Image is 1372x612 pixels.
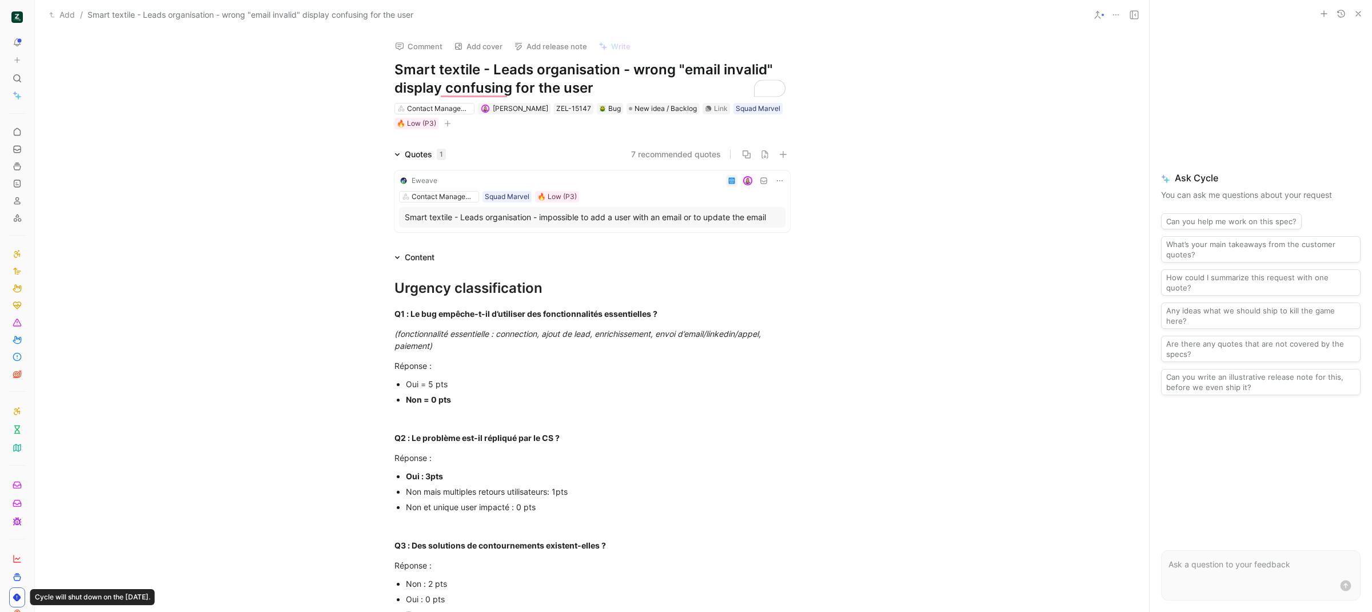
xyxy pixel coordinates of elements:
[406,395,451,404] strong: Non = 0 pts
[394,329,763,351] em: (fonctionnalité essentielle : connection, ajout de lead, enrichissement, envoi d’email/linkedin/a...
[593,38,636,54] button: Write
[599,103,621,114] div: Bug
[406,578,790,590] div: Non : 2 pts
[597,103,623,114] div: 🪲Bug
[394,278,790,299] div: Urgency classification
[405,148,446,161] div: Quotes
[1161,369,1361,395] button: Can you write an illustrative release note for this, before we even ship it?
[394,452,790,464] div: Réponse :
[485,191,529,202] div: Squad Marvel
[394,61,790,97] h1: To enrich screen reader interactions, please activate Accessibility in Grammarly extension settings
[449,38,508,54] button: Add cover
[1161,269,1361,296] button: How could I summarize this request with one quote?
[611,41,631,51] span: Write
[11,11,23,23] img: ZELIQ
[405,251,434,264] div: Content
[390,38,448,54] button: Comment
[406,378,790,390] div: Oui = 5 pts
[631,148,721,161] button: 7 recommended quotes
[556,103,591,114] div: ZEL-15147
[80,8,83,22] span: /
[394,559,790,571] div: Réponse :
[46,8,78,22] button: Add
[394,309,657,319] strong: Q1 : Le bug empêche-t-il d’utiliser des fonctionnalités essentielles ?
[1161,336,1361,362] button: Are there any quotes that are not covered by the specs?
[30,589,155,605] div: Cycle will shut down on the [DATE].
[736,103,780,114] div: Squad Marvel
[406,501,790,513] div: Non et unique user impacté : 0 pts
[412,191,476,202] div: Contact Management
[406,593,790,605] div: Oui : 0 pts
[1161,303,1361,329] button: Any ideas what we should ship to kill the game here?
[87,8,413,22] span: Smart textile - Leads organisation - wrong "email invalid" display confusing for the user
[1161,188,1361,202] p: You can ask me questions about your request
[509,38,592,54] button: Add release note
[394,360,790,372] div: Réponse :
[412,175,437,186] div: Eweave
[599,105,606,112] img: 🪲
[394,541,606,550] strong: Q3 : Des solutions de contournements existent-elles ?
[537,191,577,202] div: 🔥 Low (P3)
[493,104,548,113] span: [PERSON_NAME]
[406,486,790,498] div: Non mais multiples retours utilisateurs: 1pts
[397,118,436,129] div: 🔥 Low (P3)
[399,176,408,185] img: logo
[390,148,450,161] div: Quotes1
[714,103,728,114] div: Link
[1161,213,1302,229] button: Can you help me work on this spec?
[437,149,446,160] div: 1
[744,177,751,184] img: avatar
[1161,236,1361,263] button: What’s your main takeaways from the customer quotes?
[405,210,780,224] div: Smart textile - Leads organisation - impossible to add a user with an email or to update the email
[635,103,697,114] span: New idea / Backlog
[394,433,560,443] strong: Q2 : Le problème est-il répliqué par le CS ?
[9,9,25,25] button: ZELIQ
[406,471,443,481] strong: Oui : 3pts
[1161,171,1361,185] span: Ask Cycle
[407,103,471,114] div: Contact Management
[627,103,699,114] div: New idea / Backlog
[390,251,439,264] div: Content
[482,105,488,112] img: avatar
